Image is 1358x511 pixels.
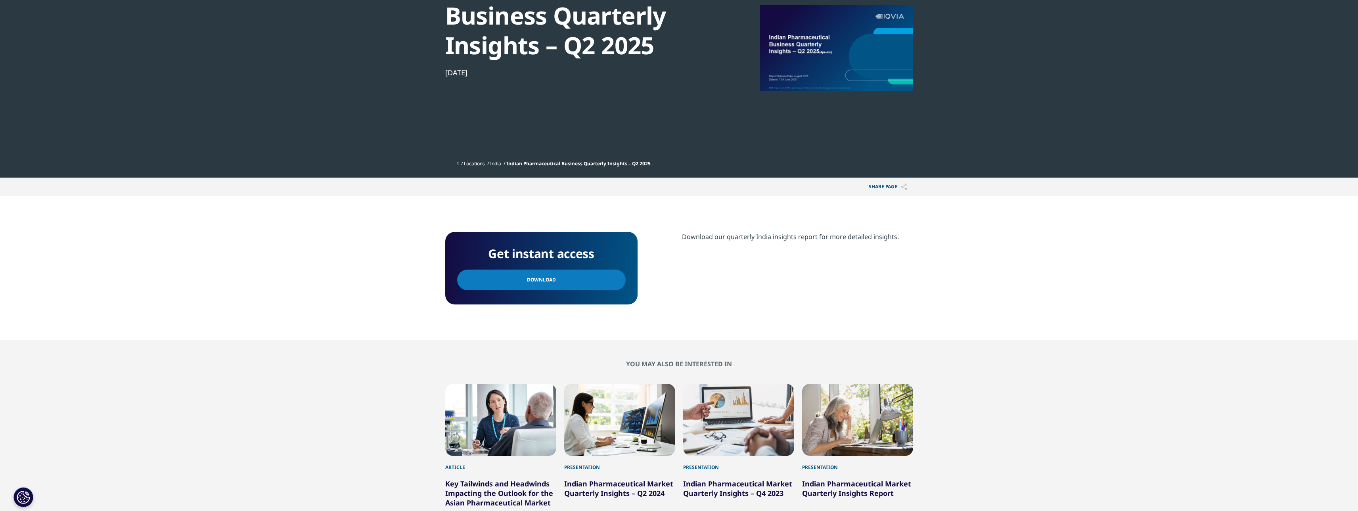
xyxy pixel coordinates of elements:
[802,384,913,507] div: 4 / 6
[13,487,33,507] button: Cookies Settings
[506,160,651,167] span: Indian Pharmaceutical Business Quarterly Insights – Q2 2025
[564,456,675,471] div: Presentation
[683,384,794,507] div: 3 / 6
[464,160,485,167] a: Locations
[683,456,794,471] div: Presentation
[445,360,913,368] h2: You may also be interested in
[564,384,675,507] div: 2 / 6
[682,232,913,241] div: Download our quarterly India insights report for more detailed insights.
[445,456,556,471] div: Article
[490,160,501,167] a: India
[445,384,556,507] div: 1 / 6
[901,184,907,190] img: Share PAGE
[445,68,717,77] div: [DATE]
[863,178,913,196] button: Share PAGEShare PAGE
[457,244,626,264] h4: Get instant access
[564,479,673,498] a: Indian Pharmaceutical Market Quarterly Insights – Q2 2024
[683,479,792,498] a: Indian Pharmaceutical Market Quarterly Insights – Q4 2023
[457,270,626,290] a: Download
[863,178,913,196] p: Share PAGE
[445,479,553,507] a: Key Tailwinds and Headwinds Impacting the Outlook for the Asian Pharmaceutical Market
[802,456,913,471] div: Presentation
[802,479,911,498] a: Indian Pharmaceutical Market Quarterly Insights Report
[527,276,556,284] span: Download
